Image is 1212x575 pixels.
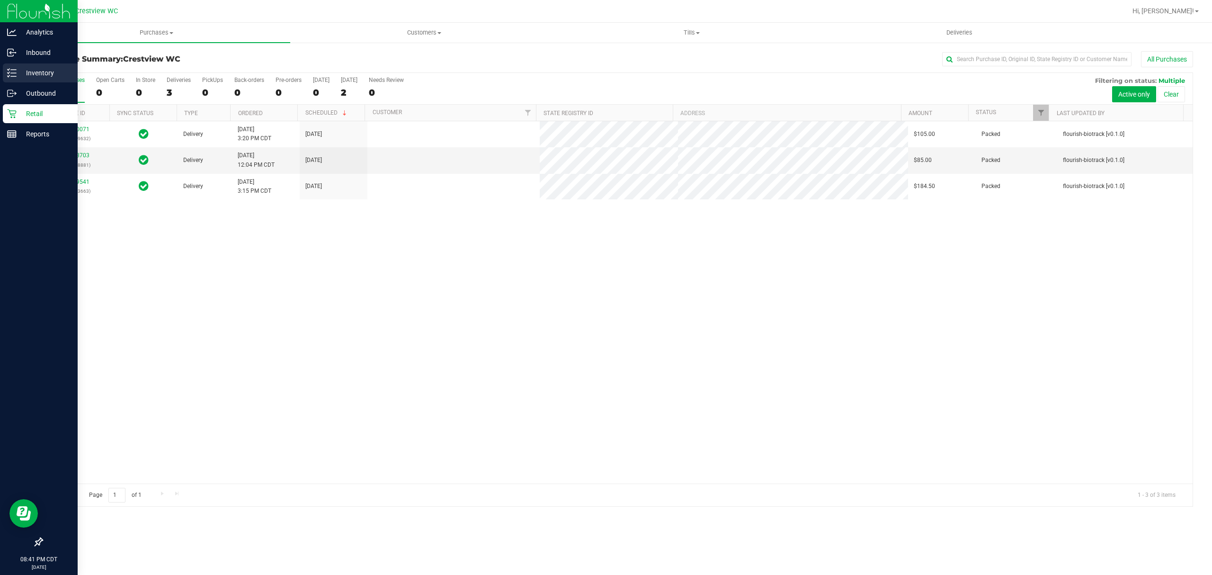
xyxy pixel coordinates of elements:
[7,129,17,139] inline-svg: Reports
[826,23,1093,43] a: Deliveries
[981,130,1000,139] span: Packed
[238,110,263,117] a: Ordered
[96,77,125,83] div: Open Carts
[1132,7,1194,15] span: Hi, [PERSON_NAME]!
[7,68,17,78] inline-svg: Inventory
[373,109,402,116] a: Customer
[234,77,264,83] div: Back-orders
[914,130,935,139] span: $105.00
[7,27,17,37] inline-svg: Analytics
[976,109,996,116] a: Status
[136,77,155,83] div: In Store
[1141,51,1193,67] button: All Purchases
[7,48,17,57] inline-svg: Inbound
[934,28,985,37] span: Deliveries
[238,178,271,196] span: [DATE] 3:15 PM CDT
[183,182,203,191] span: Delivery
[291,28,557,37] span: Customers
[234,87,264,98] div: 0
[96,87,125,98] div: 0
[17,47,73,58] p: Inbound
[305,109,348,116] a: Scheduled
[123,54,180,63] span: Crestview WC
[17,67,73,79] p: Inventory
[1033,105,1049,121] a: Filter
[202,87,223,98] div: 0
[81,488,149,503] span: Page of 1
[167,77,191,83] div: Deliveries
[17,128,73,140] p: Reports
[313,87,330,98] div: 0
[139,153,149,167] span: In Sync
[63,179,89,185] a: 12009541
[544,110,593,117] a: State Registry ID
[369,87,404,98] div: 0
[4,564,73,571] p: [DATE]
[167,87,191,98] div: 3
[202,77,223,83] div: PickUps
[183,130,203,139] span: Delivery
[981,182,1000,191] span: Packed
[1057,110,1105,117] a: Last Updated By
[305,156,322,165] span: [DATE]
[17,88,73,99] p: Outbound
[108,488,125,503] input: 1
[75,7,118,15] span: Crestview WC
[238,125,271,143] span: [DATE] 3:20 PM CDT
[1063,156,1124,165] span: flourish-biotrack [v0.1.0]
[942,52,1132,66] input: Search Purchase ID, Original ID, State Registry ID or Customer Name...
[1112,86,1156,102] button: Active only
[558,23,825,43] a: Tills
[341,77,357,83] div: [DATE]
[42,55,426,63] h3: Purchase Summary:
[1159,77,1185,84] span: Multiple
[63,152,89,159] a: 12008703
[1063,130,1124,139] span: flourish-biotrack [v0.1.0]
[305,182,322,191] span: [DATE]
[914,182,935,191] span: $184.50
[290,23,558,43] a: Customers
[914,156,932,165] span: $85.00
[183,156,203,165] span: Delivery
[276,77,302,83] div: Pre-orders
[17,108,73,119] p: Retail
[63,126,89,133] a: 12010071
[305,130,322,139] span: [DATE]
[1063,182,1124,191] span: flourish-biotrack [v0.1.0]
[7,89,17,98] inline-svg: Outbound
[139,180,149,193] span: In Sync
[23,23,290,43] a: Purchases
[276,87,302,98] div: 0
[7,109,17,118] inline-svg: Retail
[981,156,1000,165] span: Packed
[1158,86,1185,102] button: Clear
[369,77,404,83] div: Needs Review
[23,28,290,37] span: Purchases
[313,77,330,83] div: [DATE]
[1095,77,1157,84] span: Filtering on status:
[909,110,932,117] a: Amount
[558,28,825,37] span: Tills
[184,110,198,117] a: Type
[1130,488,1183,502] span: 1 - 3 of 3 items
[341,87,357,98] div: 2
[139,127,149,141] span: In Sync
[17,27,73,38] p: Analytics
[4,555,73,564] p: 08:41 PM CDT
[117,110,153,117] a: Sync Status
[673,105,901,121] th: Address
[238,151,275,169] span: [DATE] 12:04 PM CDT
[9,499,38,528] iframe: Resource center
[520,105,536,121] a: Filter
[136,87,155,98] div: 0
